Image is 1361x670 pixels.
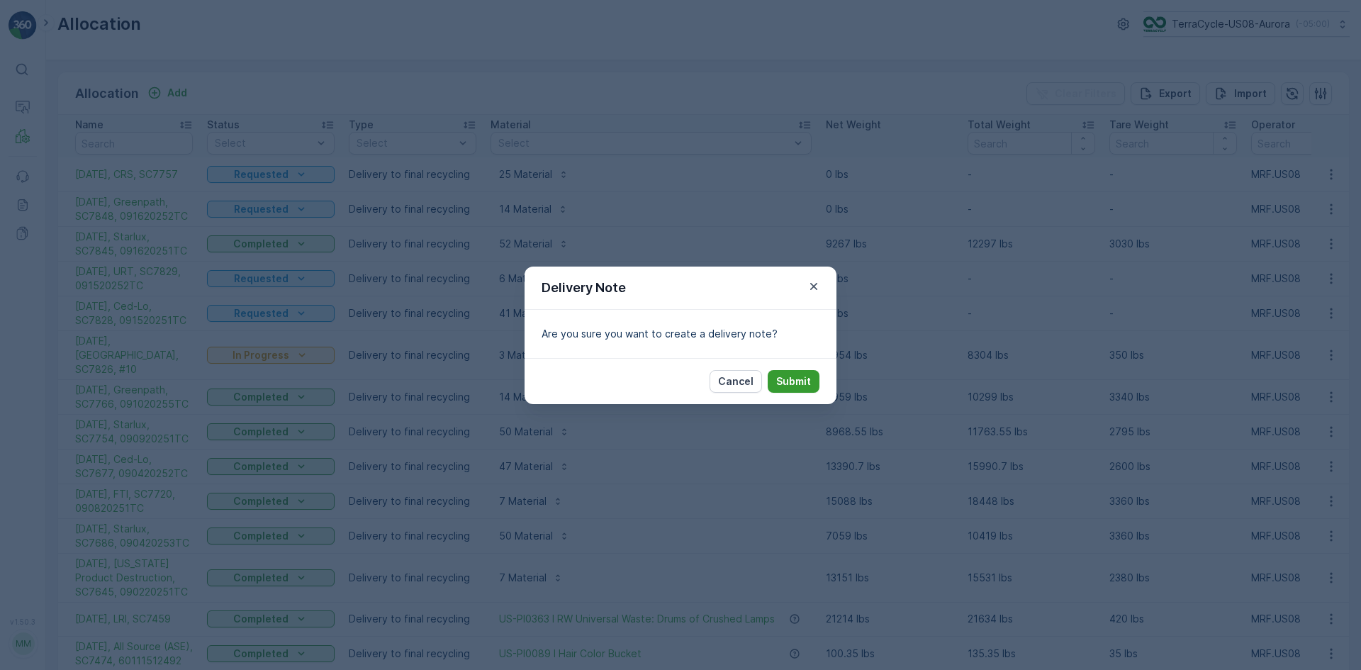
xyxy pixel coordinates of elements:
[718,374,754,389] p: Cancel
[542,278,626,298] p: Delivery Note
[710,370,762,393] button: Cancel
[542,327,819,341] p: Are you sure you want to create a delivery note?
[776,374,811,389] p: Submit
[768,370,819,393] button: Submit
